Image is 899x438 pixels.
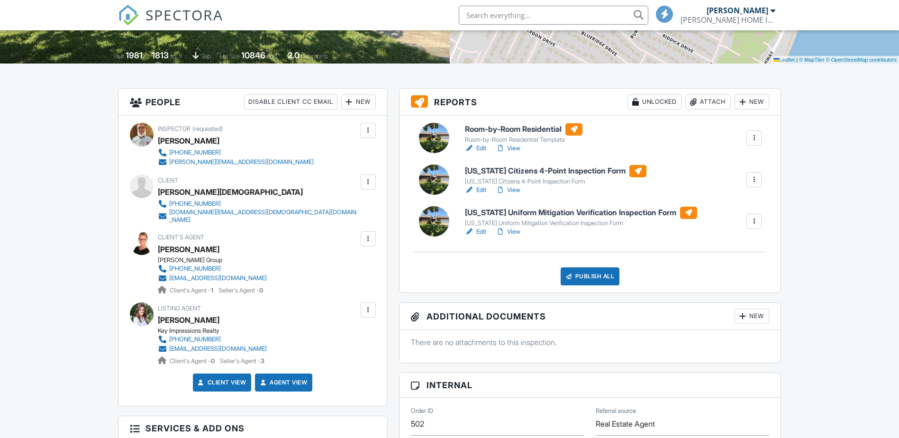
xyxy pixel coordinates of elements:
[826,57,897,63] a: © OpenStreetMap contributors
[114,53,124,60] span: Built
[465,207,697,219] h6: [US_STATE] Uniform Mitigation Verification Inspection Form
[259,287,263,294] strong: 0
[596,407,636,415] label: Referral source
[170,53,183,60] span: sq. ft.
[169,345,267,353] div: [EMAIL_ADDRESS][DOMAIN_NAME]
[341,94,376,109] div: New
[158,185,303,199] div: [PERSON_NAME][DEMOGRAPHIC_DATA]
[118,89,387,116] h3: People
[158,264,267,274] a: [PHONE_NUMBER]
[258,378,307,387] a: Agent View
[158,199,358,209] a: [PHONE_NUMBER]
[735,309,769,324] div: New
[158,125,191,132] span: Inspector
[261,357,264,365] strong: 3
[400,373,781,398] h3: Internal
[158,134,219,148] div: [PERSON_NAME]
[158,274,267,283] a: [EMAIL_ADDRESS][DOMAIN_NAME]
[465,144,486,153] a: Edit
[267,53,279,60] span: sq.ft.
[288,50,300,60] div: 2.0
[169,336,221,343] div: [PHONE_NUMBER]
[196,378,246,387] a: Client View
[158,344,267,354] a: [EMAIL_ADDRESS][DOMAIN_NAME]
[244,94,337,109] div: Disable Client CC Email
[169,149,221,156] div: [PHONE_NUMBER]
[158,256,274,264] div: [PERSON_NAME] Group
[465,185,486,195] a: Edit
[561,267,620,285] div: Publish All
[158,327,274,335] div: Key Impressions Realty
[465,227,486,237] a: Edit
[465,136,582,144] div: Room-by-Room Residential Template
[169,265,221,273] div: [PHONE_NUMBER]
[301,53,328,60] span: bathrooms
[169,209,358,224] div: [DOMAIN_NAME][EMAIL_ADDRESS][DEMOGRAPHIC_DATA][DOMAIN_NAME]
[707,6,768,15] div: [PERSON_NAME]
[796,57,798,63] span: |
[465,207,697,228] a: [US_STATE] Uniform Mitigation Verification Inspection Form [US_STATE] Uniform Mitigation Verifica...
[158,305,201,312] span: Listing Agent
[411,337,770,347] p: There are no attachments to this inspection.
[627,94,681,109] div: Unlocked
[465,178,646,185] div: [US_STATE] Citizens 4-Point Inspection Form
[681,15,775,25] div: ROLFS HOME INSPECTION LLC
[799,57,825,63] a: © MapTiler
[200,53,211,60] span: slab
[220,53,240,60] span: Lot Size
[685,94,731,109] div: Attach
[118,13,223,33] a: SPECTORA
[773,57,795,63] a: Leaflet
[152,50,169,60] div: 1813
[465,219,697,227] div: [US_STATE] Uniform Mitigation Verification Inspection Form
[192,125,223,132] span: (requested)
[459,6,648,25] input: Search everything...
[496,144,520,153] a: View
[211,287,213,294] strong: 1
[169,158,314,166] div: [PERSON_NAME][EMAIL_ADDRESS][DOMAIN_NAME]
[126,50,143,60] div: 1981
[411,407,433,415] label: Order ID
[218,287,263,294] span: Seller's Agent -
[400,89,781,116] h3: Reports
[465,165,646,177] h6: [US_STATE] Citizens 4-Point Inspection Form
[169,274,267,282] div: [EMAIL_ADDRESS][DOMAIN_NAME]
[158,335,267,344] a: [PHONE_NUMBER]
[400,303,781,330] h3: Additional Documents
[158,157,314,167] a: [PERSON_NAME][EMAIL_ADDRESS][DOMAIN_NAME]
[158,209,358,224] a: [DOMAIN_NAME][EMAIL_ADDRESS][DEMOGRAPHIC_DATA][DOMAIN_NAME]
[118,5,139,26] img: The Best Home Inspection Software - Spectora
[158,234,204,241] span: Client's Agent
[145,5,223,25] span: SPECTORA
[158,313,219,327] a: [PERSON_NAME]
[211,357,215,365] strong: 0
[241,50,265,60] div: 10846
[496,185,520,195] a: View
[735,94,769,109] div: New
[158,177,178,184] span: Client
[170,287,215,294] span: Client's Agent -
[220,357,264,365] span: Seller's Agent -
[170,357,216,365] span: Client's Agent -
[158,148,314,157] a: [PHONE_NUMBER]
[158,242,219,256] a: [PERSON_NAME]
[465,123,582,144] a: Room-by-Room Residential Room-by-Room Residential Template
[496,227,520,237] a: View
[465,123,582,136] h6: Room-by-Room Residential
[169,200,221,208] div: [PHONE_NUMBER]
[465,165,646,186] a: [US_STATE] Citizens 4-Point Inspection Form [US_STATE] Citizens 4-Point Inspection Form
